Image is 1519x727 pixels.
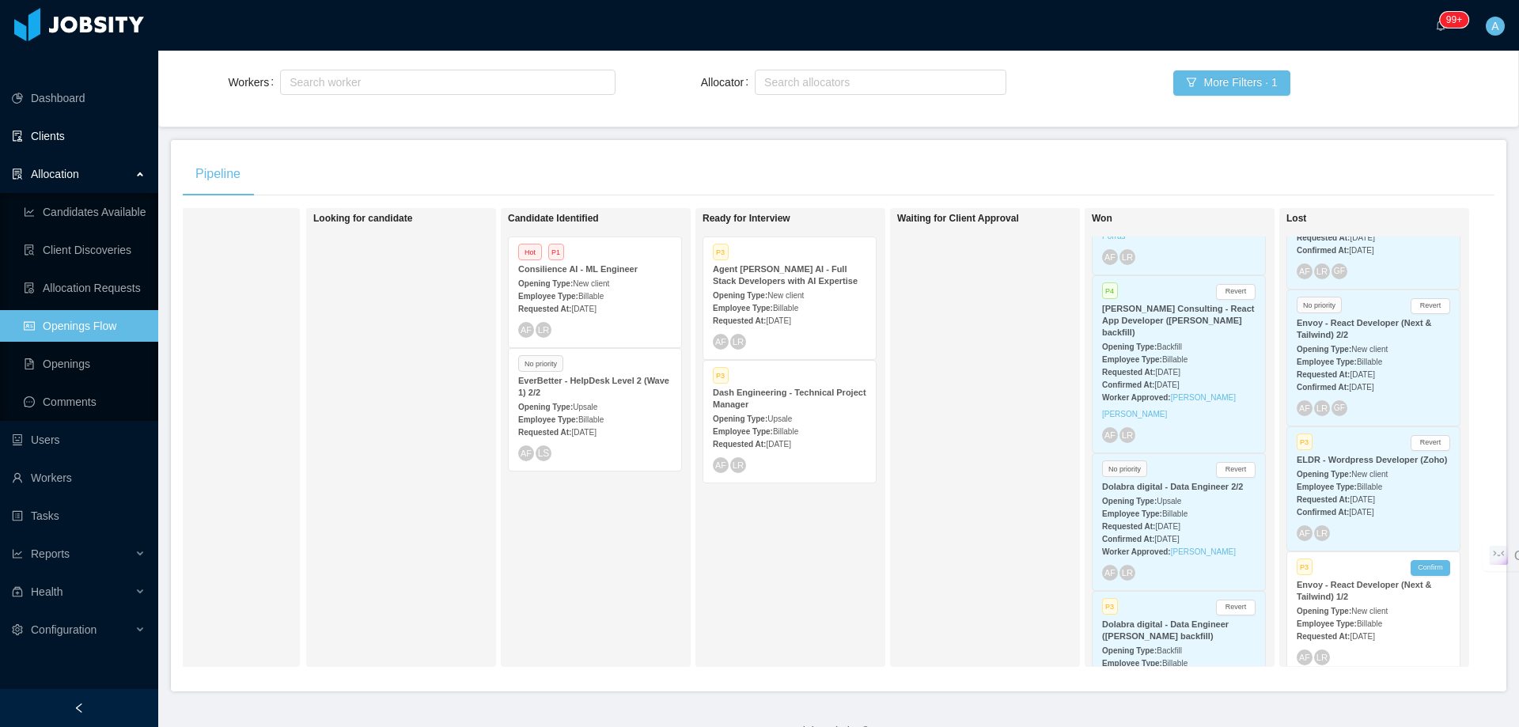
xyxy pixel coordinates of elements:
strong: Opening Type: [1102,497,1157,505]
span: New client [1351,607,1388,615]
strong: Confirmed At: [1102,535,1154,543]
span: GF [1334,267,1345,276]
button: Revert [1411,435,1450,451]
strong: Agent [PERSON_NAME] AI - Full Stack Developers with AI Expertise [713,264,858,286]
button: Revert [1411,298,1450,314]
div: Search allocators [764,74,990,90]
button: icon: filterMore Filters · 1 [1173,70,1290,96]
strong: Employee Type: [518,415,578,424]
span: New client [573,279,609,288]
label: Workers [228,76,280,89]
span: AF [1104,568,1116,577]
a: icon: line-chartCandidates Available [24,196,146,228]
span: P1 [548,244,564,260]
button: Revert [1216,284,1256,300]
strong: Confirmed At: [1297,383,1349,392]
span: New client [1351,470,1388,479]
span: A [1491,17,1498,36]
i: icon: solution [12,168,23,180]
span: LR [1316,652,1328,662]
span: [DATE] [1349,246,1373,255]
span: LR [1316,528,1328,538]
span: [DATE] [1350,370,1374,379]
span: Billable [1162,355,1188,364]
strong: Dash Engineering - Technical Project Manager [713,388,866,409]
strong: Opening Type: [1297,470,1351,479]
strong: Opening Type: [518,279,573,288]
h1: On Hold [117,213,339,225]
label: Allocator [701,76,755,89]
input: Allocator [759,73,768,92]
strong: Employee Type: [1297,619,1357,628]
span: [DATE] [1154,381,1179,389]
span: New client [1351,345,1388,354]
span: No priority [518,355,563,372]
strong: Employee Type: [518,292,578,301]
a: icon: userWorkers [12,462,146,494]
strong: Opening Type: [1102,646,1157,655]
a: [PERSON_NAME] [1171,547,1236,556]
strong: Employee Type: [1102,659,1162,668]
span: Upsale [573,403,597,411]
span: Billable [1162,509,1188,518]
span: Upsale [767,415,792,423]
span: Upsale [1157,497,1181,505]
span: New client [767,291,804,300]
h1: Waiting for Client Approval [897,213,1119,225]
span: AF [715,460,726,470]
strong: [PERSON_NAME] Consulting - React App Developer ([PERSON_NAME] backfill) [1102,304,1255,337]
span: [DATE] [1155,368,1180,377]
strong: ELDR - Wordpress Developer (Zoho) [1297,455,1447,464]
strong: Requested At: [1297,233,1350,242]
a: icon: file-textOpenings [24,348,146,380]
span: LR [538,324,550,335]
span: Billable [773,427,798,436]
span: AF [1104,430,1116,440]
span: Billable [1357,483,1382,491]
i: icon: left [74,702,85,714]
button: Revert [1216,600,1256,615]
span: P4 [1102,282,1118,299]
span: [DATE] [1154,535,1179,543]
span: LR [1122,252,1134,263]
h1: Won [1092,213,1313,225]
strong: Requested At: [713,316,766,325]
i: icon: medicine-box [12,586,23,597]
span: Backfill [1157,646,1182,655]
i: icon: setting [12,624,23,635]
span: LR [733,460,744,470]
a: icon: idcardOpenings Flow [24,310,146,342]
span: AF [521,449,532,458]
span: Hot [518,244,542,260]
strong: Consilience AI - ML Engineer [518,264,638,274]
span: GF [1334,403,1345,412]
span: [DATE] [766,440,790,449]
a: [PERSON_NAME] [PERSON_NAME] [1102,393,1236,418]
strong: Requested At: [1297,495,1350,504]
span: AF [1104,252,1116,262]
span: AF [1299,267,1310,276]
strong: EverBetter - HelpDesk Level 2 (Wave 1) 2/2 [518,376,669,397]
strong: Employee Type: [1102,355,1162,364]
strong: Employee Type: [713,427,773,436]
a: icon: auditClients [12,120,146,152]
strong: Requested At: [518,428,571,437]
i: icon: line-chart [12,548,23,559]
span: [DATE] [1350,495,1374,504]
a: icon: pie-chartDashboard [12,82,146,114]
span: AF [521,325,532,335]
span: AF [1299,653,1310,662]
span: [DATE] [1155,522,1180,531]
span: Billable [1357,619,1382,628]
strong: Confirmed At: [1102,381,1154,389]
span: Health [31,585,63,598]
div: Search worker [290,74,591,90]
a: icon: profileTasks [12,500,146,532]
button: Revert [1216,462,1256,478]
strong: Dolabra digital - Data Engineer 2/2 [1102,482,1244,491]
span: Reports [31,547,70,560]
span: No priority [1297,297,1342,313]
a: icon: file-searchClient Discoveries [24,234,146,266]
span: [DATE] [1349,383,1373,392]
strong: Requested At: [1297,632,1350,641]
